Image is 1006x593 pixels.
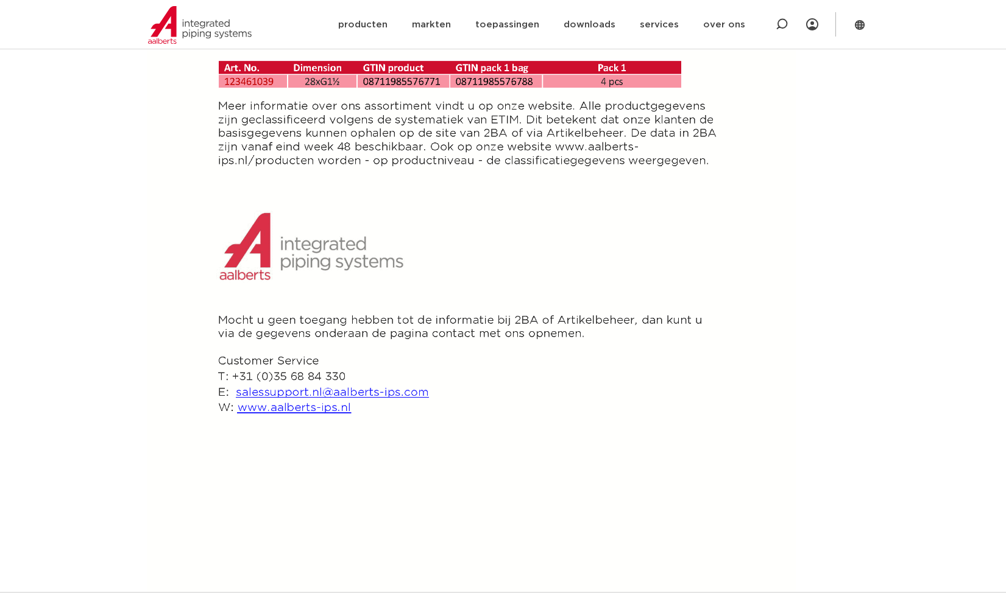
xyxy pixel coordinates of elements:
a: markten [412,1,451,48]
nav: Menu [338,1,745,48]
a: producten [338,1,388,48]
a: downloads [564,1,615,48]
a: toepassingen [475,1,539,48]
a: over ons [703,1,745,48]
a: services [640,1,679,48]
